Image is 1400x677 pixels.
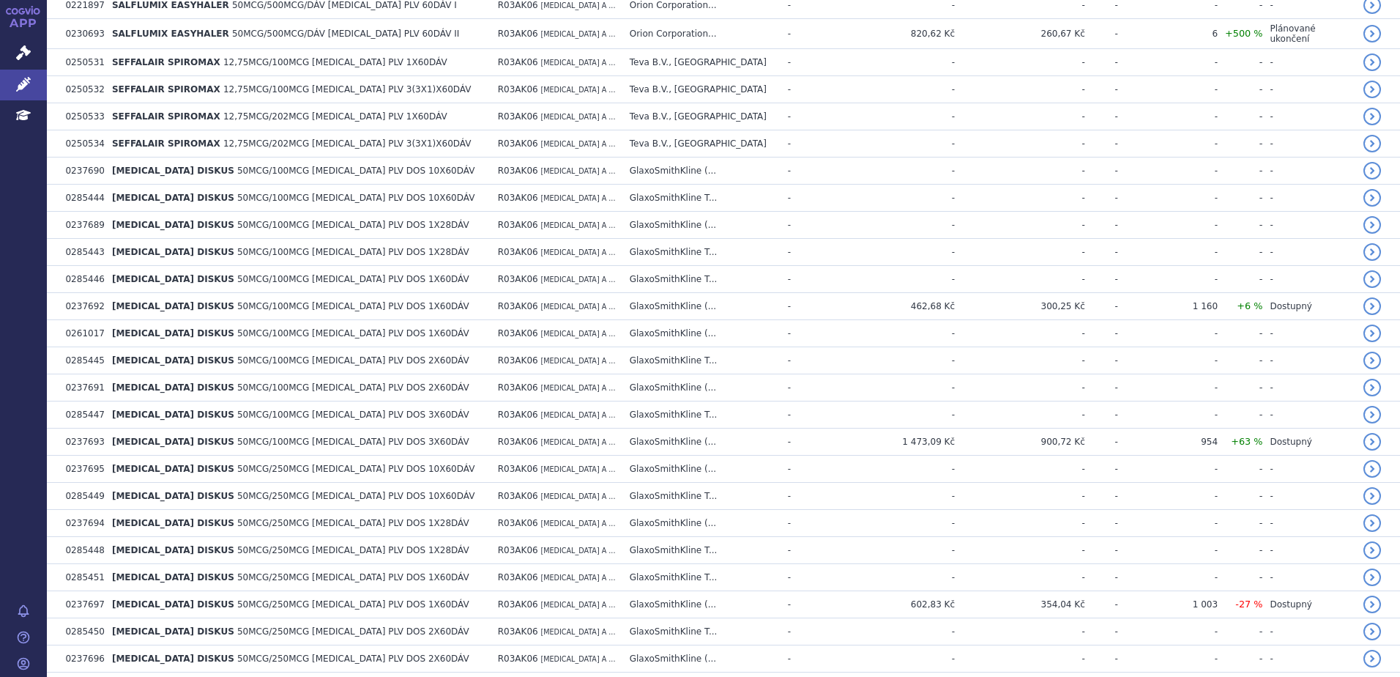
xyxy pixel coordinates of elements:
[112,29,229,39] span: SALFLUMIX EASYHALER
[223,84,472,95] span: 12,75MCG/100MCG [MEDICAL_DATA] PLV 3(3X1)X60DÁV
[833,347,955,374] td: -
[1218,103,1262,130] td: -
[781,266,833,293] td: -
[1085,103,1118,130] td: -
[58,239,104,266] td: 0285443
[955,347,1085,374] td: -
[781,347,833,374] td: -
[58,49,104,76] td: 0250531
[955,374,1085,402] td: -
[1085,76,1118,103] td: -
[1218,185,1262,212] td: -
[237,464,474,474] span: 50MCG/250MCG [MEDICAL_DATA] PLV DOS 10X60DÁV
[622,483,781,510] td: GlaxoSmithKline T...
[1363,406,1381,423] a: detail
[1085,130,1118,158] td: -
[1262,293,1355,320] td: Dostupný
[112,545,234,555] span: [MEDICAL_DATA] DISKUS
[1363,514,1381,532] a: detail
[781,564,833,591] td: -
[1218,510,1262,537] td: -
[1363,433,1381,451] a: detail
[1262,76,1355,103] td: -
[1363,460,1381,478] a: detail
[833,537,955,564] td: -
[781,402,833,429] td: -
[1218,76,1262,103] td: -
[498,166,538,176] span: R03AK06
[1363,487,1381,505] a: detail
[541,30,616,38] span: [MEDICAL_DATA] A ...
[112,138,220,149] span: SEFFALAIR SPIROMAX
[1363,623,1381,640] a: detail
[833,374,955,402] td: -
[1118,103,1218,130] td: -
[498,491,538,501] span: R03AK06
[1085,537,1118,564] td: -
[1118,402,1218,429] td: -
[112,111,220,122] span: SEFFALAIR SPIROMAX
[541,519,616,528] span: [MEDICAL_DATA] A ...
[955,402,1085,429] td: -
[1118,456,1218,483] td: -
[112,247,234,257] span: [MEDICAL_DATA] DISKUS
[955,266,1085,293] td: -
[781,239,833,266] td: -
[541,59,616,67] span: [MEDICAL_DATA] A ...
[541,86,616,94] span: [MEDICAL_DATA] A ...
[622,49,781,76] td: Teva B.V., [GEOGRAPHIC_DATA]
[237,518,469,528] span: 50MCG/250MCG [MEDICAL_DATA] PLV DOS 1X28DÁV
[1218,456,1262,483] td: -
[1363,162,1381,180] a: detail
[58,293,104,320] td: 0237692
[237,355,469,366] span: 50MCG/100MCG [MEDICAL_DATA] PLV DOS 2X60DÁV
[1262,347,1355,374] td: -
[1118,130,1218,158] td: -
[237,491,474,501] span: 50MCG/250MCG [MEDICAL_DATA] PLV DOS 10X60DÁV
[112,166,234,176] span: [MEDICAL_DATA] DISKUS
[58,76,104,103] td: 0250532
[58,483,104,510] td: 0285449
[955,537,1085,564] td: -
[1085,320,1118,347] td: -
[541,465,616,473] span: [MEDICAL_DATA] A ...
[1363,53,1381,71] a: detail
[833,76,955,103] td: -
[833,19,955,49] td: 820,62 Kč
[622,510,781,537] td: GlaxoSmithKline (...
[112,437,234,447] span: [MEDICAL_DATA] DISKUS
[1085,158,1118,185] td: -
[622,239,781,266] td: GlaxoSmithKline T...
[622,374,781,402] td: GlaxoSmithKline (...
[223,138,472,149] span: 12,75MCG/202MCG [MEDICAL_DATA] PLV 3(3X1)X60DÁV
[58,564,104,591] td: 0285451
[58,429,104,456] td: 0237693
[498,518,538,528] span: R03AK06
[1262,19,1355,49] td: Plánované ukončení
[622,158,781,185] td: GlaxoSmithKline (...
[622,76,781,103] td: Teva B.V., [GEOGRAPHIC_DATA]
[622,456,781,483] td: GlaxoSmithKline (...
[1363,569,1381,586] a: detail
[1363,243,1381,261] a: detail
[955,185,1085,212] td: -
[58,347,104,374] td: 0285445
[112,328,234,338] span: [MEDICAL_DATA] DISKUS
[1085,429,1118,456] td: -
[1231,436,1262,447] span: +63 %
[112,57,220,67] span: SEFFALAIR SPIROMAX
[833,130,955,158] td: -
[955,239,1085,266] td: -
[622,185,781,212] td: GlaxoSmithKline T...
[237,382,469,393] span: 50MCG/100MCG [MEDICAL_DATA] PLV DOS 2X60DÁV
[781,429,833,456] td: -
[781,130,833,158] td: -
[58,103,104,130] td: 0250533
[112,301,234,311] span: [MEDICAL_DATA] DISKUS
[58,19,104,49] td: 0230693
[541,492,616,500] span: [MEDICAL_DATA] A ...
[1085,293,1118,320] td: -
[1218,212,1262,239] td: -
[955,456,1085,483] td: -
[1118,185,1218,212] td: -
